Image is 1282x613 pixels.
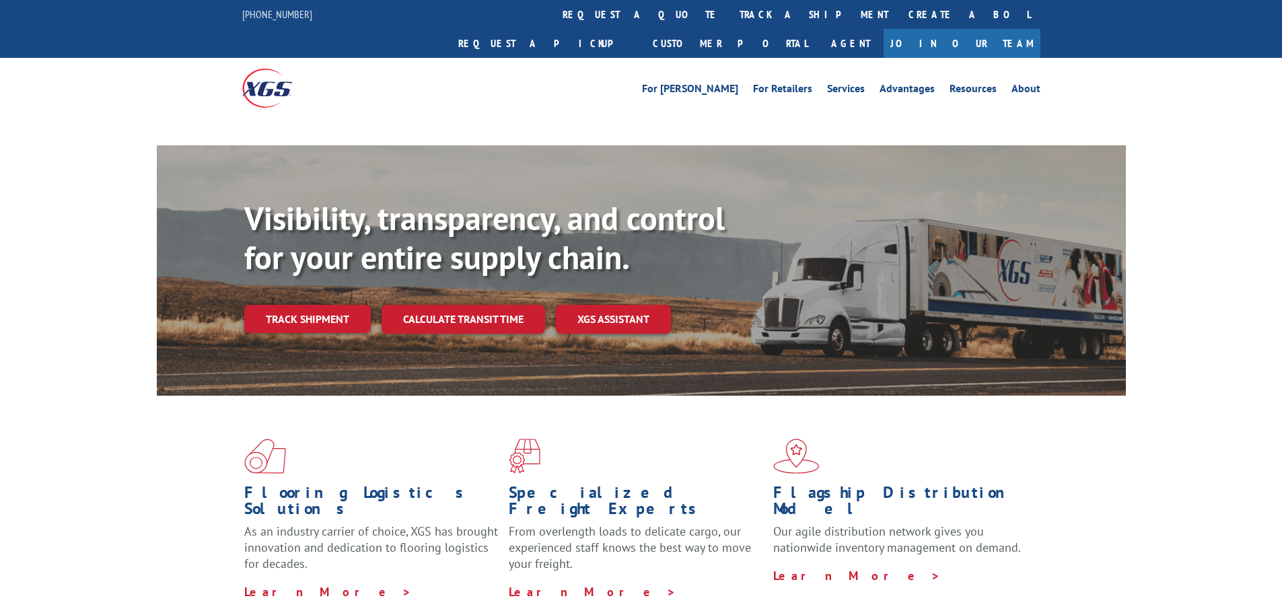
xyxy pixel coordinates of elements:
[509,439,540,474] img: xgs-icon-focused-on-flooring-red
[244,524,498,571] span: As an industry carrier of choice, XGS has brought innovation and dedication to flooring logistics...
[244,439,286,474] img: xgs-icon-total-supply-chain-intelligence-red
[244,197,725,278] b: Visibility, transparency, and control for your entire supply chain.
[884,29,1040,58] a: Join Our Team
[880,83,935,98] a: Advantages
[950,83,997,98] a: Resources
[509,484,763,524] h1: Specialized Freight Experts
[244,584,412,600] a: Learn More >
[242,7,312,21] a: [PHONE_NUMBER]
[448,29,643,58] a: Request a pickup
[827,83,865,98] a: Services
[509,524,763,583] p: From overlength loads to delicate cargo, our experienced staff knows the best way to move your fr...
[773,524,1021,555] span: Our agile distribution network gives you nationwide inventory management on demand.
[642,83,738,98] a: For [PERSON_NAME]
[773,568,941,583] a: Learn More >
[1011,83,1040,98] a: About
[773,439,820,474] img: xgs-icon-flagship-distribution-model-red
[244,484,499,524] h1: Flooring Logistics Solutions
[382,305,545,334] a: Calculate transit time
[556,305,671,334] a: XGS ASSISTANT
[244,305,371,333] a: Track shipment
[773,484,1028,524] h1: Flagship Distribution Model
[818,29,884,58] a: Agent
[643,29,818,58] a: Customer Portal
[509,584,676,600] a: Learn More >
[753,83,812,98] a: For Retailers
